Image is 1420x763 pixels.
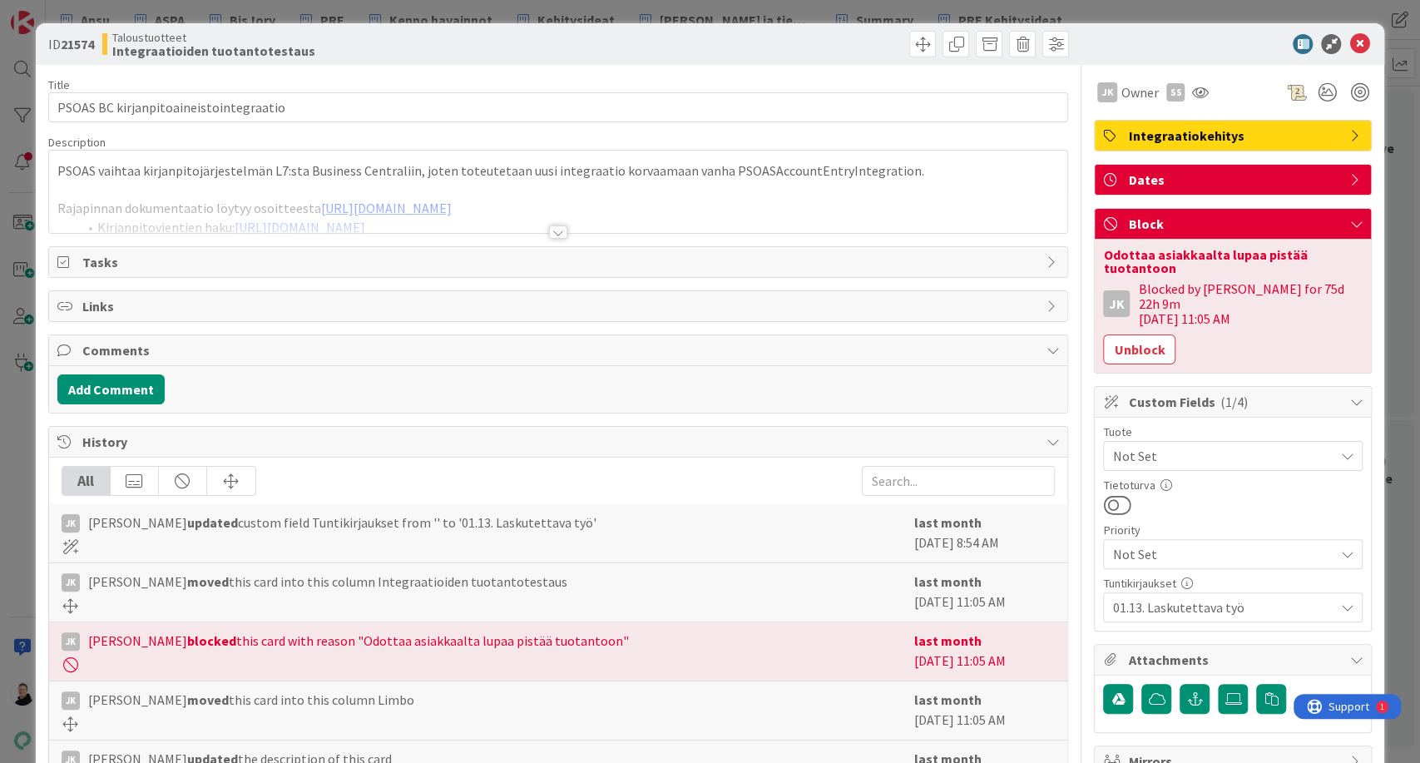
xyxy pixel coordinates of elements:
[913,573,981,590] b: last month
[1112,543,1325,566] span: Not Set
[187,691,229,708] b: moved
[1097,82,1117,102] div: JK
[88,572,567,592] span: [PERSON_NAME] this card into this column Integraatioiden tuotantotestaus
[1220,394,1247,410] span: ( 1/4 )
[1128,650,1341,670] span: Attachments
[48,92,1069,122] input: type card name here...
[1128,126,1341,146] span: Integraatiokehitys
[913,631,1055,672] div: [DATE] 11:05 AM
[57,374,165,404] button: Add Comment
[88,631,629,651] span: [PERSON_NAME] this card with reason "Odottaa asiakkaalta lupaa pistää tuotantoon"
[62,573,80,592] div: JK
[82,432,1038,452] span: History
[913,514,981,531] b: last month
[1103,334,1175,364] button: Unblock
[913,691,981,708] b: last month
[913,632,981,649] b: last month
[88,690,414,710] span: [PERSON_NAME] this card into this column Limbo
[82,252,1038,272] span: Tasks
[913,690,1055,731] div: [DATE] 11:05 AM
[913,513,1055,554] div: [DATE] 8:54 AM
[62,691,80,710] div: JK
[1121,82,1158,102] span: Owner
[1103,577,1363,589] div: Tuntikirjaukset
[1112,444,1325,468] span: Not Set
[82,296,1038,316] span: Links
[62,467,111,495] div: All
[62,514,80,533] div: JK
[187,514,238,531] b: updated
[1128,214,1341,234] span: Block
[48,135,106,150] span: Description
[88,513,596,533] span: [PERSON_NAME] custom field Tuntikirjaukset from '' to '01.13. Laskutettava työ'
[913,572,1055,613] div: [DATE] 11:05 AM
[187,632,236,649] b: blocked
[82,340,1038,360] span: Comments
[112,44,315,57] b: Integraatioiden tuotantotestaus
[1103,524,1363,536] div: Priority
[1128,392,1341,412] span: Custom Fields
[1112,596,1325,619] span: 01.13. Laskutettava työ
[1166,83,1185,102] div: SS
[1103,290,1130,317] div: JK
[35,2,76,22] span: Support
[1128,170,1341,190] span: Dates
[87,7,91,20] div: 1
[1103,426,1363,438] div: Tuote
[48,77,70,92] label: Title
[862,466,1055,496] input: Search...
[1138,281,1363,326] div: Blocked by [PERSON_NAME] for 75d 22h 9m [DATE] 11:05 AM
[1103,479,1363,491] div: Tietoturva
[57,161,1060,181] p: PSOAS vaihtaa kirjanpitojärjestelmän L7:sta Business Centraliin, joten toteutetaan uusi integraat...
[187,573,229,590] b: moved
[48,34,94,54] span: ID
[1103,248,1363,275] div: Odottaa asiakkaalta lupaa pistää tuotantoon
[112,31,315,44] span: Taloustuotteet
[61,36,94,52] b: 21574
[62,632,80,651] div: JK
